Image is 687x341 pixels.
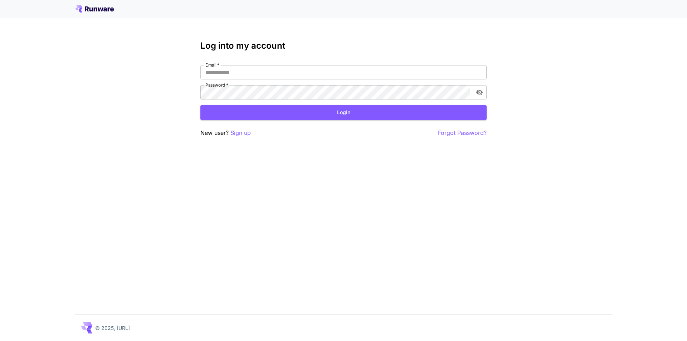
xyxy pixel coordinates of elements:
[230,128,251,137] button: Sign up
[473,86,486,99] button: toggle password visibility
[200,105,487,120] button: Login
[200,41,487,51] h3: Log into my account
[200,128,251,137] p: New user?
[205,62,219,68] label: Email
[205,82,228,88] label: Password
[438,128,487,137] button: Forgot Password?
[95,324,130,332] p: © 2025, [URL]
